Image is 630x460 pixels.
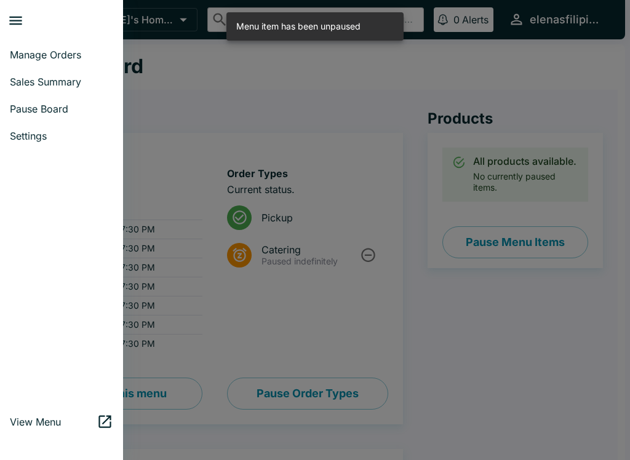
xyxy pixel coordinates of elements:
span: Pause Board [10,103,113,115]
span: Sales Summary [10,76,113,88]
span: Settings [10,130,113,142]
div: Menu item has been unpaused [236,16,361,37]
span: Manage Orders [10,49,113,61]
span: View Menu [10,416,97,428]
